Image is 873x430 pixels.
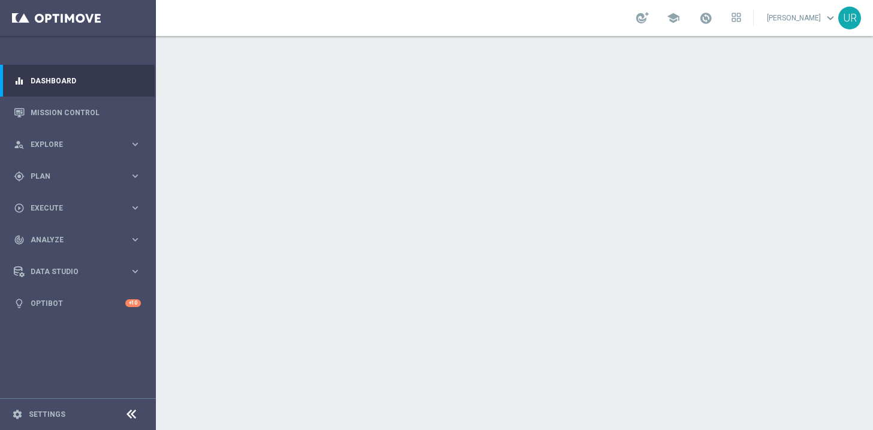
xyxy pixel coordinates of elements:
[14,171,25,182] i: gps_fixed
[14,234,25,245] i: track_changes
[31,236,130,243] span: Analyze
[13,299,142,308] button: lightbulb Optibot +10
[14,76,25,86] i: equalizer
[130,170,141,182] i: keyboard_arrow_right
[12,409,23,420] i: settings
[13,76,142,86] button: equalizer Dashboard
[766,9,838,27] a: [PERSON_NAME]keyboard_arrow_down
[31,205,130,212] span: Execute
[824,11,837,25] span: keyboard_arrow_down
[125,299,141,307] div: +10
[14,266,130,277] div: Data Studio
[31,65,141,97] a: Dashboard
[14,139,25,150] i: person_search
[31,173,130,180] span: Plan
[14,171,130,182] div: Plan
[14,65,141,97] div: Dashboard
[14,298,25,309] i: lightbulb
[130,202,141,214] i: keyboard_arrow_right
[14,287,141,319] div: Optibot
[130,139,141,150] i: keyboard_arrow_right
[13,235,142,245] button: track_changes Analyze keyboard_arrow_right
[31,141,130,148] span: Explore
[31,287,125,319] a: Optibot
[13,172,142,181] button: gps_fixed Plan keyboard_arrow_right
[31,268,130,275] span: Data Studio
[838,7,861,29] div: UR
[13,203,142,213] button: play_circle_outline Execute keyboard_arrow_right
[14,203,130,214] div: Execute
[31,97,141,128] a: Mission Control
[29,411,65,418] a: Settings
[667,11,680,25] span: school
[14,97,141,128] div: Mission Control
[13,140,142,149] button: person_search Explore keyboard_arrow_right
[13,267,142,276] button: Data Studio keyboard_arrow_right
[14,234,130,245] div: Analyze
[14,139,130,150] div: Explore
[130,266,141,277] i: keyboard_arrow_right
[14,203,25,214] i: play_circle_outline
[130,234,141,245] i: keyboard_arrow_right
[13,108,142,118] button: Mission Control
